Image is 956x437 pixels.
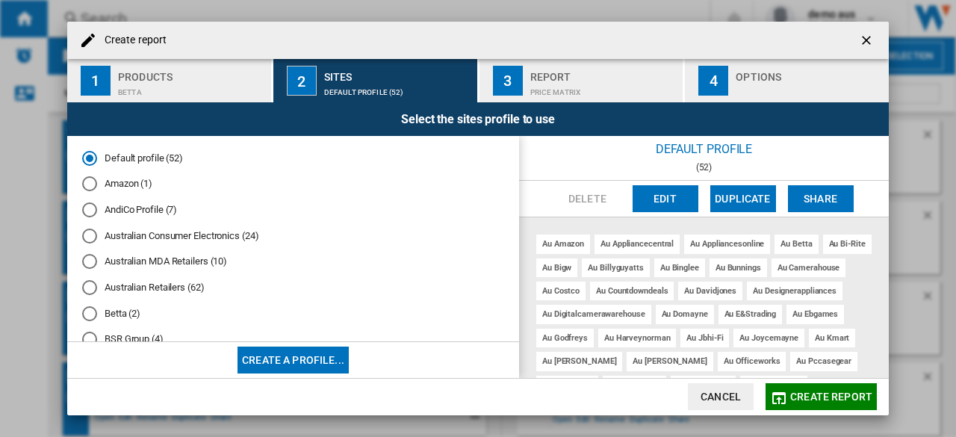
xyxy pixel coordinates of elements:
[733,329,804,347] div: au joycemayne
[519,136,889,162] div: Default profile
[718,352,786,371] div: au officeworks
[684,235,770,253] div: au appliancesonline
[823,235,872,253] div: au bi-rite
[718,305,783,323] div: au e&strading
[238,347,349,374] button: Create a profile...
[530,65,677,81] div: Report
[685,59,889,102] button: 4 Options
[555,185,621,212] button: Delete
[595,235,680,253] div: au appliancecentral
[790,391,872,403] span: Create report
[536,282,586,300] div: au costco
[633,185,698,212] button: Edit
[82,151,504,165] md-radio-button: Default profile (52)
[118,65,265,81] div: Products
[710,185,776,212] button: Duplicate
[656,305,714,323] div: au domayne
[747,282,842,300] div: au designerappliances
[654,258,705,277] div: au binglee
[273,59,479,102] button: 2 Sites Default profile (52)
[519,162,889,173] div: (52)
[671,376,736,394] div: au retravision
[536,352,622,371] div: au [PERSON_NAME]
[710,258,767,277] div: au bunnings
[324,81,471,96] div: Default profile (52)
[82,281,504,295] md-radio-button: Australian Retailers (62)
[680,329,729,347] div: au jbhi-fi
[788,185,854,212] button: Share
[82,332,504,347] md-radio-button: BSR Group (4)
[603,376,666,394] div: au rebelsport
[530,81,677,96] div: Price Matrix
[97,33,167,48] h4: Create report
[82,177,504,191] md-radio-button: Amazon (1)
[790,352,857,371] div: au pccasegear
[536,376,598,394] div: au powerland
[809,329,855,347] div: au kmart
[698,66,728,96] div: 4
[775,235,818,253] div: au betta
[82,255,504,269] md-radio-button: Australian MDA Retailers (10)
[582,258,650,277] div: au billyguyatts
[772,258,846,277] div: au camerahouse
[678,282,742,300] div: au davidjones
[627,352,713,371] div: au [PERSON_NAME]
[786,305,844,323] div: au ebgames
[688,383,754,410] button: Cancel
[736,65,883,81] div: Options
[766,383,877,410] button: Create report
[82,306,504,320] md-radio-button: Betta (2)
[82,229,504,243] md-radio-button: Australian Consumer Electronics (24)
[67,102,889,136] div: Select the sites profile to use
[536,329,594,347] div: au godfreys
[740,376,807,394] div: au shavershop
[536,235,590,253] div: au amazon
[859,33,877,51] ng-md-icon: getI18NText('BUTTONS.CLOSE_DIALOG')
[324,65,471,81] div: Sites
[493,66,523,96] div: 3
[479,59,685,102] button: 3 Report Price Matrix
[536,305,651,323] div: au digitalcamerawarehouse
[118,81,265,96] div: Betta
[82,203,504,217] md-radio-button: AndiCo Profile (7)
[853,25,883,55] button: getI18NText('BUTTONS.CLOSE_DIALOG')
[287,66,317,96] div: 2
[536,258,577,277] div: au bigw
[590,282,674,300] div: au countdowndeals
[598,329,677,347] div: au harveynorman
[67,59,273,102] button: 1 Products Betta
[81,66,111,96] div: 1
